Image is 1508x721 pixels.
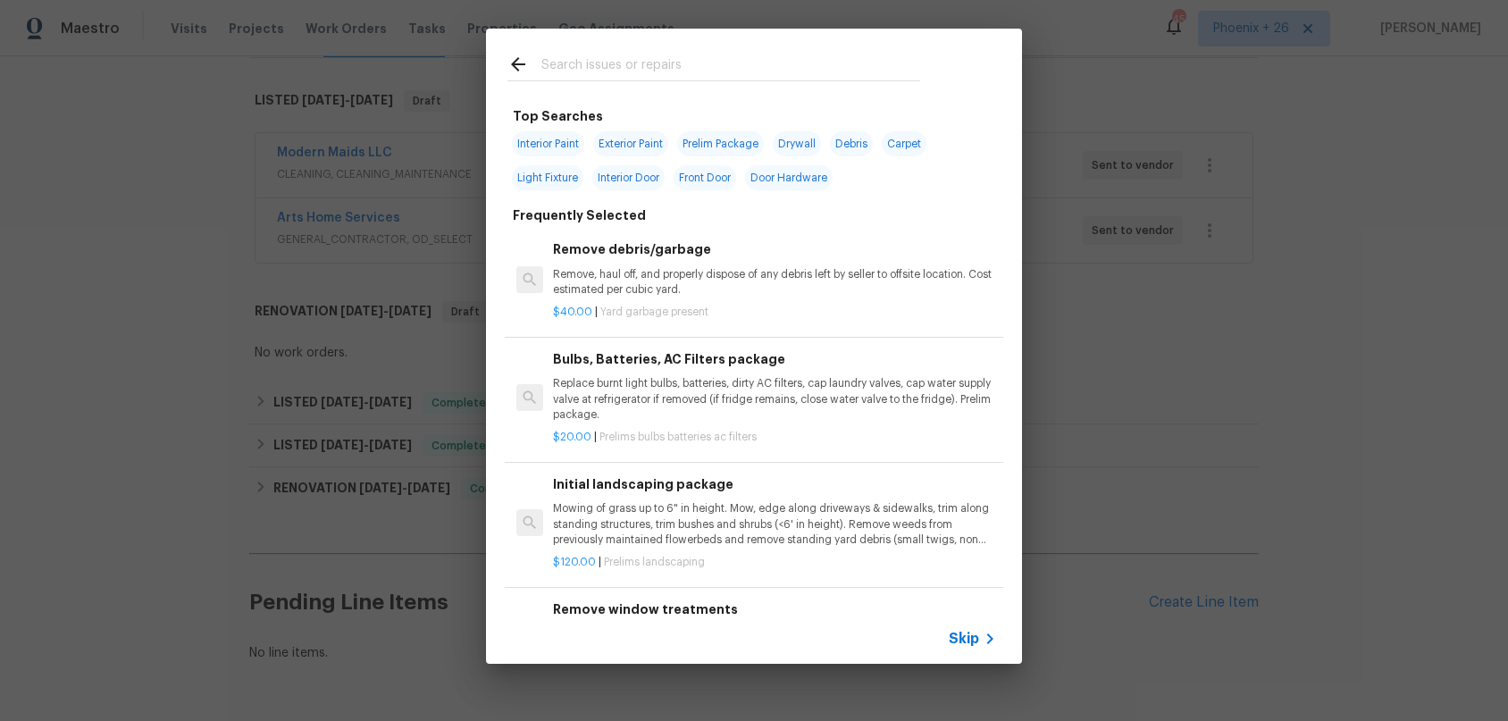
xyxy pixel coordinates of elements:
[773,131,821,156] span: Drywall
[553,432,591,442] span: $20.00
[553,599,996,619] h6: Remove window treatments
[604,557,705,567] span: Prelims landscaping
[599,432,757,442] span: Prelims bulbs batteries ac filters
[541,54,920,80] input: Search issues or repairs
[512,131,584,156] span: Interior Paint
[513,205,646,225] h6: Frequently Selected
[592,165,665,190] span: Interior Door
[553,305,996,320] p: |
[830,131,873,156] span: Debris
[553,557,596,567] span: $120.00
[677,131,764,156] span: Prelim Package
[553,239,996,259] h6: Remove debris/garbage
[593,131,668,156] span: Exterior Paint
[512,165,583,190] span: Light Fixture
[745,165,833,190] span: Door Hardware
[674,165,736,190] span: Front Door
[553,376,996,422] p: Replace burnt light bulbs, batteries, dirty AC filters, cap laundry valves, cap water supply valv...
[513,106,603,126] h6: Top Searches
[553,267,996,298] p: Remove, haul off, and properly dispose of any debris left by seller to offsite location. Cost est...
[553,501,996,547] p: Mowing of grass up to 6" in height. Mow, edge along driveways & sidewalks, trim along standing st...
[553,474,996,494] h6: Initial landscaping package
[553,349,996,369] h6: Bulbs, Batteries, AC Filters package
[553,306,592,317] span: $40.00
[600,306,708,317] span: Yard garbage present
[553,430,996,445] p: |
[949,630,979,648] span: Skip
[553,555,996,570] p: |
[882,131,926,156] span: Carpet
